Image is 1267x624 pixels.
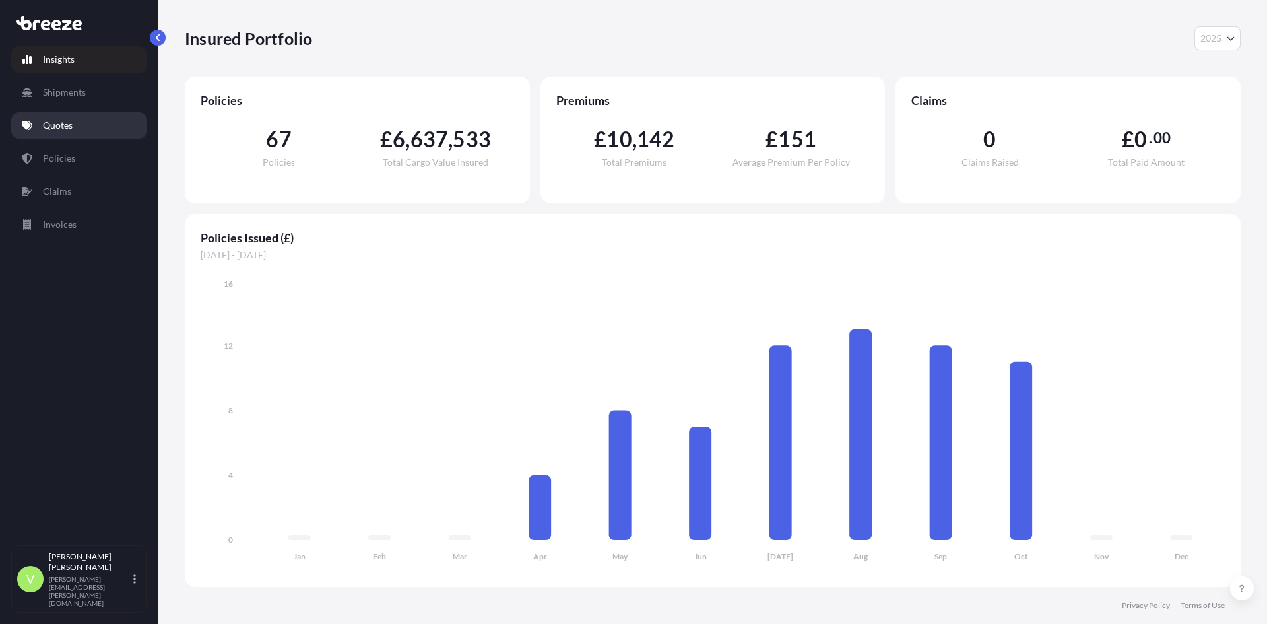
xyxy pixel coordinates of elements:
span: Total Premiums [602,158,666,167]
p: Shipments [43,86,86,99]
span: , [448,129,453,150]
a: Shipments [11,79,147,106]
a: Invoices [11,211,147,238]
span: , [405,129,410,150]
tspan: Apr [533,551,547,561]
a: Terms of Use [1181,600,1225,611]
span: 2025 [1200,32,1221,45]
span: 10 [606,129,632,150]
span: Premiums [556,92,870,108]
span: Average Premium Per Policy [732,158,850,167]
span: . [1149,133,1152,143]
span: 533 [453,129,491,150]
span: 67 [266,129,291,150]
p: [PERSON_NAME][EMAIL_ADDRESS][PERSON_NAME][DOMAIN_NAME] [49,575,131,607]
p: [PERSON_NAME] [PERSON_NAME] [49,551,131,572]
span: £ [1122,129,1134,150]
p: Insured Portfolio [185,28,312,49]
span: Policies Issued (£) [201,230,1225,246]
span: [DATE] - [DATE] [201,248,1225,261]
a: Claims [11,178,147,205]
tspan: Oct [1014,551,1028,561]
tspan: Mar [453,551,467,561]
span: , [632,129,637,150]
span: Total Paid Amount [1108,158,1185,167]
p: Claims [43,185,71,198]
span: Claims [911,92,1225,108]
span: 6 [393,129,405,150]
p: Quotes [43,119,73,132]
tspan: Sep [934,551,947,561]
span: Policies [263,158,295,167]
tspan: 0 [228,535,233,545]
a: Privacy Policy [1122,600,1170,611]
span: 0 [983,129,996,150]
tspan: Feb [373,551,386,561]
span: 142 [637,129,675,150]
p: Insights [43,53,75,66]
a: Insights [11,46,147,73]
a: Quotes [11,112,147,139]
span: Policies [201,92,514,108]
span: Total Cargo Value Insured [383,158,488,167]
span: Claims Raised [961,158,1019,167]
button: Year Selector [1194,26,1241,50]
span: £ [594,129,606,150]
span: 637 [410,129,449,150]
tspan: 8 [228,405,233,415]
span: £ [765,129,778,150]
span: 151 [778,129,816,150]
tspan: Aug [853,551,868,561]
tspan: 12 [224,341,233,351]
span: 00 [1153,133,1171,143]
tspan: Jan [294,551,306,561]
tspan: Nov [1094,551,1109,561]
tspan: Dec [1175,551,1188,561]
tspan: Jun [694,551,707,561]
a: Policies [11,145,147,172]
tspan: May [612,551,628,561]
span: 0 [1134,129,1147,150]
span: £ [380,129,393,150]
p: Policies [43,152,75,165]
tspan: [DATE] [767,551,793,561]
p: Invoices [43,218,77,231]
span: V [26,572,34,586]
tspan: 4 [228,470,233,480]
tspan: 16 [224,279,233,289]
